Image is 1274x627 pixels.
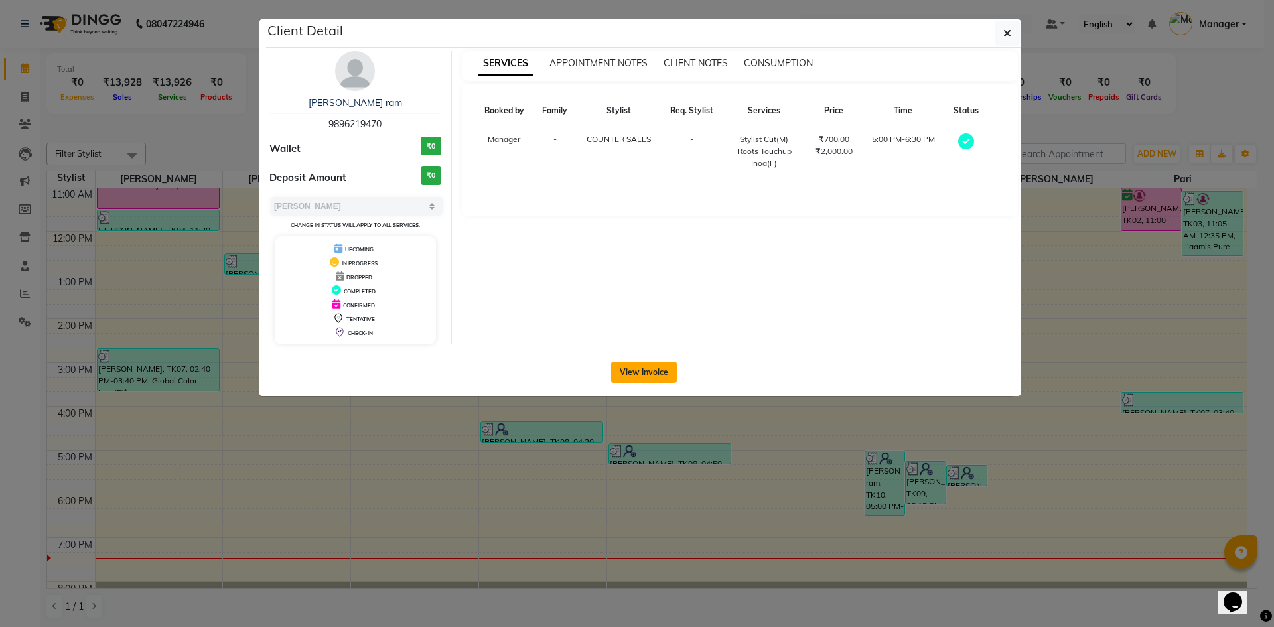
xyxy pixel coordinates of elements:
span: DROPPED [346,274,372,281]
div: ₹2,000.00 [814,145,854,157]
td: - [661,125,723,178]
span: TENTATIVE [346,316,375,322]
span: CLIENT NOTES [664,57,728,69]
div: ₹700.00 [814,133,854,145]
span: COUNTER SALES [587,134,651,144]
small: Change in status will apply to all services. [291,222,420,228]
span: CHECK-IN [348,330,373,336]
h3: ₹0 [421,166,441,185]
a: [PERSON_NAME] ram [309,97,402,109]
th: Time [862,97,945,125]
span: CONFIRMED [343,302,375,309]
iframe: chat widget [1218,574,1261,614]
td: Manager [475,125,533,178]
span: COMPLETED [344,288,376,295]
th: Status [945,97,988,125]
span: CONSUMPTION [744,57,813,69]
td: 5:00 PM-6:30 PM [862,125,945,178]
th: Stylist [577,97,661,125]
button: View Invoice [611,362,677,383]
h5: Client Detail [267,21,343,40]
img: avatar [335,51,375,91]
span: IN PROGRESS [342,260,378,267]
span: APPOINTMENT NOTES [549,57,648,69]
th: Req. Stylist [661,97,723,125]
div: Stylist Cut(M) [731,133,798,145]
th: Family [533,97,577,125]
td: - [533,125,577,178]
span: UPCOMING [345,246,374,253]
th: Price [806,97,862,125]
h3: ₹0 [421,137,441,156]
th: Services [723,97,806,125]
span: Deposit Amount [269,171,346,186]
span: SERVICES [478,52,533,76]
span: Wallet [269,141,301,157]
div: Roots Touchup Inoa(F) [731,145,798,169]
th: Booked by [475,97,533,125]
span: 9896219470 [328,118,382,130]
